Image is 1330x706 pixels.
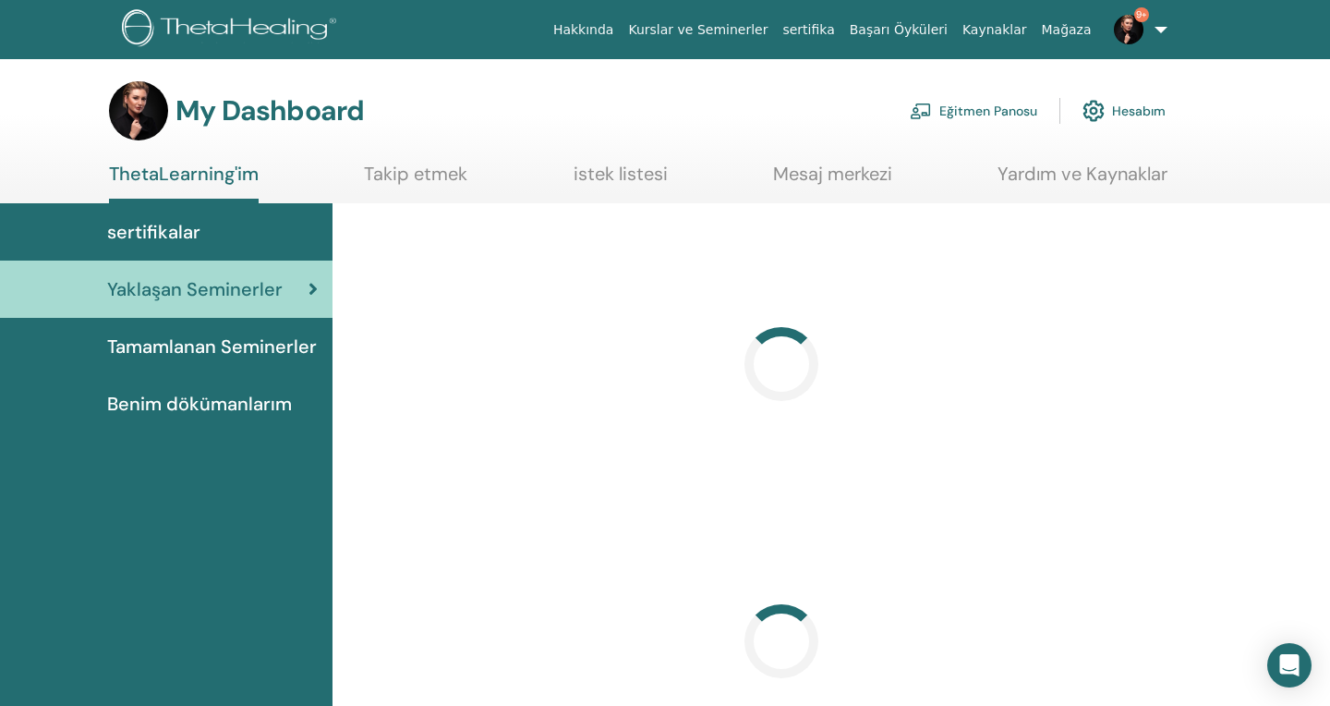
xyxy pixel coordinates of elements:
[775,13,841,47] a: sertifika
[107,333,317,360] span: Tamamlanan Seminerler
[175,94,364,128] h3: My Dashboard
[1082,91,1166,131] a: Hesabım
[364,163,467,199] a: Takip etmek
[773,163,892,199] a: Mesaj merkezi
[574,163,668,199] a: istek listesi
[1034,13,1098,47] a: Mağaza
[842,13,955,47] a: Başarı Öyküleri
[109,163,259,203] a: ThetaLearning'im
[997,163,1167,199] a: Yardım ve Kaynaklar
[1134,7,1149,22] span: 9+
[107,390,292,418] span: Benim dökümanlarım
[1114,15,1143,44] img: default.jpg
[910,91,1037,131] a: Eğitmen Panosu
[955,13,1034,47] a: Kaynaklar
[109,81,168,140] img: default.jpg
[107,275,283,303] span: Yaklaşan Seminerler
[122,9,343,51] img: logo.png
[546,13,622,47] a: Hakkında
[107,218,200,246] span: sertifikalar
[621,13,775,47] a: Kurslar ve Seminerler
[1082,95,1105,127] img: cog.svg
[910,103,932,119] img: chalkboard-teacher.svg
[1267,643,1312,688] div: Open Intercom Messenger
